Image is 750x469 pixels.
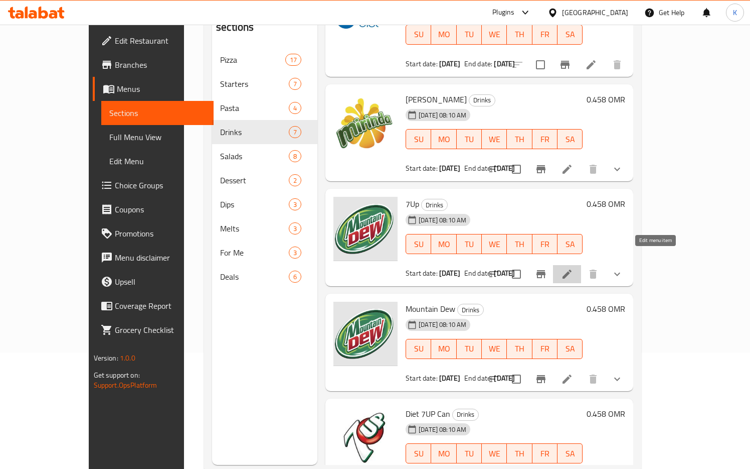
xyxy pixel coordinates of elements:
[457,339,482,359] button: TU
[561,237,579,252] span: SA
[431,129,456,149] button: MO
[561,163,573,175] a: Edit menu item
[439,372,460,385] b: [DATE]
[220,78,289,90] span: Starters
[733,7,737,18] span: K
[611,268,623,280] svg: Show Choices
[220,174,289,186] div: Dessert
[220,222,289,234] span: Melts
[333,302,398,366] img: Mountain Dew
[410,446,427,461] span: SU
[529,157,553,181] button: Branch-specific-item
[557,234,583,254] button: SA
[115,35,206,47] span: Edit Restaurant
[435,27,452,42] span: MO
[212,96,317,120] div: Pasta4
[439,267,460,280] b: [DATE]
[439,162,460,175] b: [DATE]
[557,129,583,149] button: SA
[464,57,492,70] span: End date:
[289,126,301,138] div: items
[285,54,301,66] div: items
[289,222,301,234] div: items
[511,446,528,461] span: TH
[532,234,557,254] button: FR
[461,27,478,42] span: TU
[220,102,289,114] div: Pasta
[561,373,573,385] a: Edit menu item
[94,351,118,365] span: Version:
[581,157,605,181] button: delete
[289,224,301,233] span: 3
[289,174,301,186] div: items
[333,92,398,157] img: Mirinda
[410,27,427,42] span: SU
[410,341,427,356] span: SU
[507,339,532,359] button: TH
[422,199,447,211] span: Drinks
[101,101,214,125] a: Sections
[557,25,583,45] button: SA
[289,102,301,114] div: items
[605,367,629,391] button: show more
[115,203,206,215] span: Coupons
[605,53,629,77] button: delete
[93,221,214,246] a: Promotions
[93,29,214,53] a: Edit Restaurant
[435,237,452,252] span: MO
[506,264,527,285] span: Select to update
[220,54,285,66] span: Pizza
[93,77,214,101] a: Menus
[94,369,140,382] span: Get support on:
[415,320,470,329] span: [DATE] 08:10 AM
[406,196,419,211] span: 7Up
[529,262,553,286] button: Branch-specific-item
[220,271,289,283] span: Deals
[561,132,579,147] span: SA
[482,157,506,181] button: sort-choices
[115,252,206,264] span: Menu disclaimer
[410,237,427,252] span: SU
[486,27,503,42] span: WE
[406,234,431,254] button: SU
[482,262,506,286] button: sort-choices
[431,25,456,45] button: MO
[406,301,455,316] span: Mountain Dew
[536,27,553,42] span: FR
[415,215,470,225] span: [DATE] 08:10 AM
[406,339,431,359] button: SU
[93,173,214,197] a: Choice Groups
[461,446,478,461] span: TU
[464,372,492,385] span: End date:
[507,25,532,45] button: TH
[406,443,431,463] button: SU
[611,373,623,385] svg: Show Choices
[532,25,557,45] button: FR
[212,72,317,96] div: Starters7
[115,324,206,336] span: Grocery Checklist
[435,341,452,356] span: MO
[410,132,427,147] span: SU
[289,150,301,162] div: items
[220,247,289,259] span: For Me
[507,443,532,463] button: TH
[536,132,553,147] span: FR
[562,7,628,18] div: [GEOGRAPHIC_DATA]
[482,25,507,45] button: WE
[461,237,478,252] span: TU
[289,272,301,282] span: 6
[212,44,317,293] nav: Menu sections
[492,7,514,19] div: Plugins
[212,192,317,216] div: Dips3
[458,304,483,316] span: Drinks
[289,79,301,89] span: 7
[587,407,625,421] h6: 0.458 OMR
[511,27,528,42] span: TH
[486,237,503,252] span: WE
[464,267,492,280] span: End date:
[406,406,450,421] span: Diet 7UP Can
